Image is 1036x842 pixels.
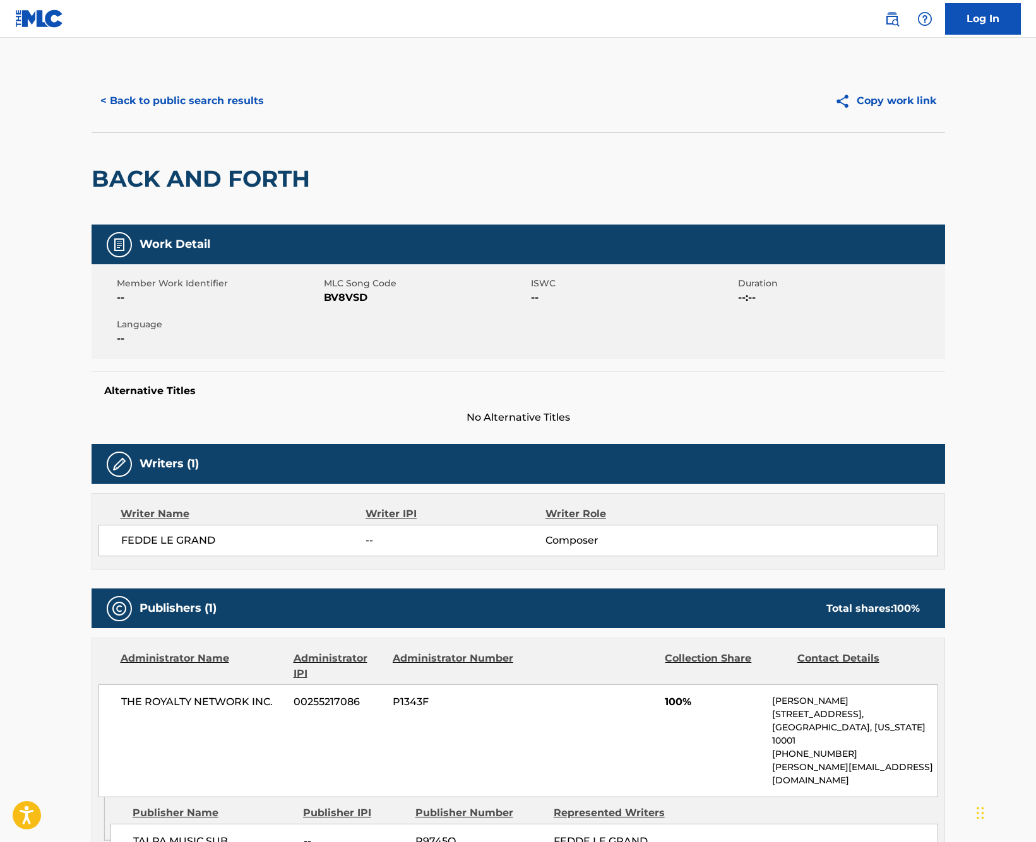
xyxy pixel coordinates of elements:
span: 100% [665,694,763,710]
img: search [884,11,900,26]
div: Publisher IPI [303,805,406,821]
div: Collection Share [665,651,787,681]
img: Work Detail [112,237,127,252]
div: Contact Details [797,651,920,681]
div: Total shares: [826,601,920,616]
div: Writer Name [121,506,366,522]
div: Writer Role [545,506,709,522]
h5: Writers (1) [140,457,199,471]
span: ISWC [531,277,735,290]
iframe: Chat Widget [973,781,1036,842]
span: No Alternative Titles [92,410,945,425]
div: Publisher Number [415,805,544,821]
h5: Work Detail [140,237,210,252]
img: Publishers [112,601,127,616]
p: [STREET_ADDRESS], [772,708,937,721]
a: Public Search [879,6,905,32]
p: [GEOGRAPHIC_DATA], [US_STATE] 10001 [772,721,937,747]
span: THE ROYALTY NETWORK INC. [121,694,285,710]
span: 100 % [893,602,920,614]
div: Administrator IPI [294,651,383,681]
span: --:-- [738,290,942,305]
p: [PERSON_NAME] [772,694,937,708]
span: -- [117,290,321,305]
span: FEDDE LE GRAND [121,533,366,548]
span: 00255217086 [294,694,383,710]
div: Represented Writers [554,805,682,821]
div: Glisser [977,794,984,832]
p: [PERSON_NAME][EMAIL_ADDRESS][DOMAIN_NAME] [772,761,937,787]
a: Log In [945,3,1021,35]
span: P1343F [393,694,515,710]
h5: Alternative Titles [104,385,932,397]
div: Administrator Name [121,651,284,681]
div: Administrator Number [393,651,515,681]
img: Copy work link [835,93,857,109]
h5: Publishers (1) [140,601,217,616]
span: Duration [738,277,942,290]
h2: BACK AND FORTH [92,165,316,193]
div: Widget de chat [973,781,1036,842]
button: Copy work link [826,85,945,117]
img: help [917,11,932,26]
img: MLC Logo [15,9,64,28]
img: Writers [112,457,127,472]
div: Publisher Name [133,805,294,821]
div: Help [912,6,938,32]
p: [PHONE_NUMBER] [772,747,937,761]
span: BV8VSD [324,290,528,305]
span: -- [366,533,545,548]
div: Writer IPI [366,506,545,522]
span: Member Work Identifier [117,277,321,290]
span: -- [531,290,735,305]
span: Language [117,318,321,331]
span: -- [117,331,321,346]
span: Composer [545,533,709,548]
span: MLC Song Code [324,277,528,290]
button: < Back to public search results [92,85,273,117]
